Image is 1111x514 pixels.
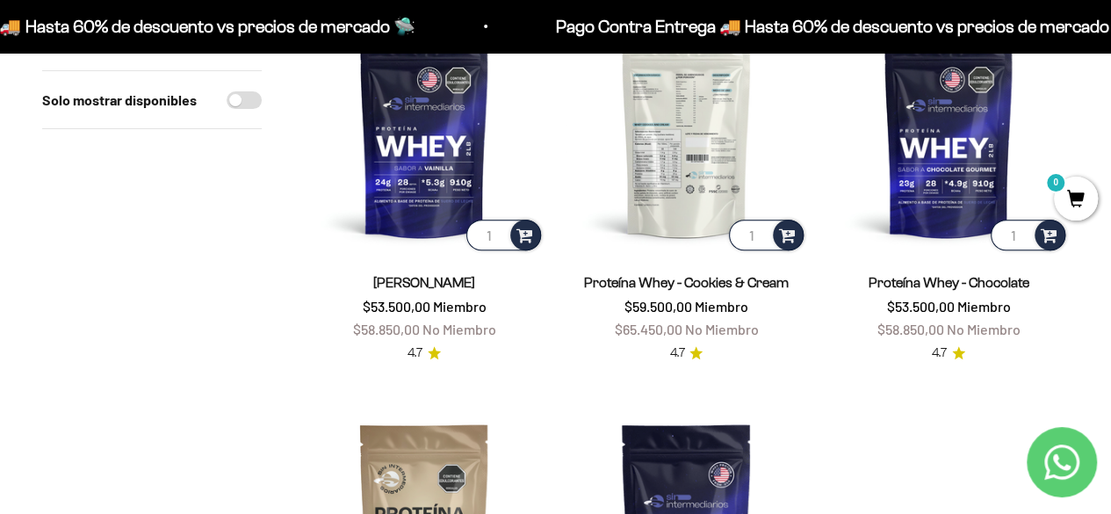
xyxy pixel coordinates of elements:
[422,321,496,337] span: No Miembro
[373,275,475,290] a: [PERSON_NAME]
[566,13,806,254] img: Proteína Whey - Cookies & Cream
[363,298,430,315] span: $53.500,00
[408,344,422,363] span: 4.7
[886,298,954,315] span: $53.500,00
[454,12,1033,40] p: Pago Contra Entrega 🚚 Hasta 60% de descuento vs precios de mercado 🛸
[877,321,943,337] span: $58.850,00
[868,275,1028,290] a: Proteína Whey - Chocolate
[932,344,965,363] a: 4.74.7 de 5.0 estrellas
[956,298,1010,315] span: Miembro
[433,298,487,315] span: Miembro
[684,321,758,337] span: No Miembro
[42,89,197,112] label: Solo mostrar disponibles
[1054,191,1098,210] a: 0
[614,321,682,337] span: $65.450,00
[408,344,441,363] a: 4.74.7 de 5.0 estrellas
[1045,172,1066,193] mark: 0
[353,321,420,337] span: $58.850,00
[624,298,692,315] span: $59.500,00
[695,298,748,315] span: Miembro
[932,344,947,363] span: 4.7
[584,275,789,290] a: Proteína Whey - Cookies & Cream
[669,344,684,363] span: 4.7
[946,321,1020,337] span: No Miembro
[669,344,703,363] a: 4.74.7 de 5.0 estrellas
